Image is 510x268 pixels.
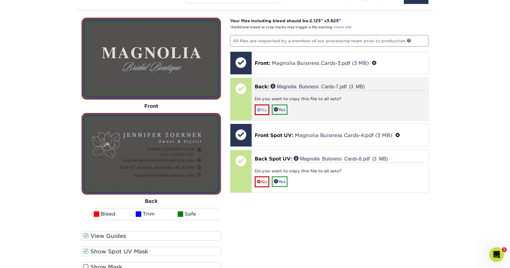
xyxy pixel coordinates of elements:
[255,104,269,115] a: No
[230,18,341,23] strong: Your files including bleed should be: " x "
[255,168,425,176] div: Do you want to copy this file to all sets?
[272,60,369,66] a: Magnolia Buisness Cards-3.pdf (3 MB)
[294,156,388,161] a: Magnolia Buisness Cards-8.pdf (3 MB)
[255,156,292,162] span: Back Spot UV:
[255,96,425,104] div: Do you want to copy this file to all sets?
[335,25,351,29] a: more info
[94,208,136,220] li: Bleed
[178,208,220,220] li: Safe
[255,84,269,90] span: Back:
[255,176,269,187] a: No
[82,195,221,208] div: Back
[230,25,351,29] small: *Additional bleed or crop marks may trigger a file warning –
[489,247,504,262] iframe: Intercom live chat
[255,60,270,66] span: Front:
[136,208,178,220] li: Trim
[230,35,429,47] p: All files are inspected by a member of our processing team prior to production.
[255,132,293,138] span: Front Spot UV:
[327,18,339,23] span: 3.625
[272,176,288,187] a: Yes
[295,132,392,138] a: Magnolia Buisness Cards-4.pdf (3 MB)
[82,100,221,113] div: Front
[502,247,507,252] span: 1
[82,231,221,241] label: View Guides
[309,18,321,23] span: 2.125
[82,247,221,256] label: Show Spot UV Mask
[272,104,288,115] a: Yes
[271,84,365,89] a: Magnolia Buisness Cards-7.pdf (3 MB)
